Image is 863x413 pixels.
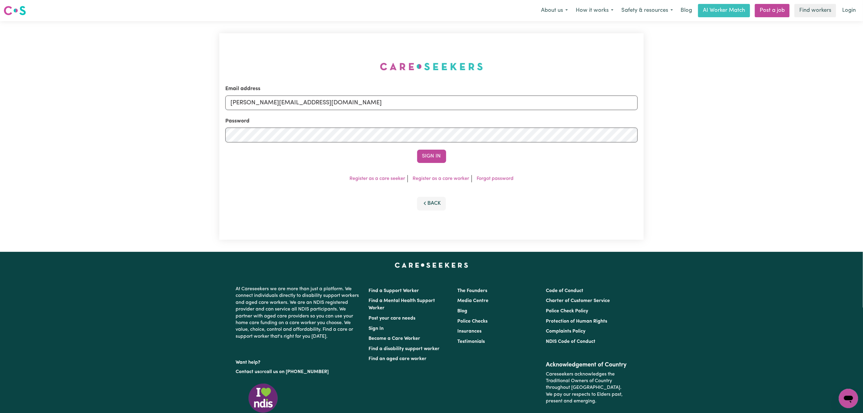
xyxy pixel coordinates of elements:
[839,389,858,408] iframe: Button to launch messaging window, conversation in progress
[617,4,677,17] button: Safety & resources
[369,356,427,361] a: Find an aged care worker
[349,176,405,181] a: Register as a care seeker
[546,369,627,407] p: Careseekers acknowledges the Traditional Owners of Country throughout [GEOGRAPHIC_DATA]. We pay o...
[417,197,446,210] button: Back
[546,309,588,314] a: Police Check Policy
[457,329,481,334] a: Insurances
[546,288,583,293] a: Code of Conduct
[794,4,836,17] a: Find workers
[225,85,260,93] label: Email address
[457,288,487,293] a: The Founders
[236,369,260,374] a: Contact us
[369,346,440,351] a: Find a disability support worker
[457,309,467,314] a: Blog
[264,369,329,374] a: call us on [PHONE_NUMBER]
[457,339,485,344] a: Testimonials
[236,283,362,342] p: At Careseekers we are more than just a platform. We connect individuals directly to disability su...
[417,150,446,163] button: Sign In
[477,176,514,181] a: Forgot password
[4,4,26,18] a: Careseekers logo
[395,263,468,268] a: Careseekers home page
[698,4,750,17] a: AI Worker Match
[225,96,638,110] input: Email address
[546,298,610,303] a: Charter of Customer Service
[369,336,420,341] a: Become a Care Worker
[537,4,572,17] button: About us
[369,288,419,293] a: Find a Support Worker
[457,298,488,303] a: Media Centre
[413,176,469,181] a: Register as a care worker
[457,319,488,324] a: Police Checks
[369,326,384,331] a: Sign In
[546,329,585,334] a: Complaints Policy
[236,366,362,378] p: or
[546,319,607,324] a: Protection of Human Rights
[369,316,416,321] a: Post your care needs
[677,4,696,17] a: Blog
[225,117,250,125] label: Password
[755,4,790,17] a: Post a job
[572,4,617,17] button: How it works
[369,298,435,311] a: Find a Mental Health Support Worker
[546,361,627,369] h2: Acknowledgement of Country
[4,5,26,16] img: Careseekers logo
[236,357,362,366] p: Want help?
[546,339,595,344] a: NDIS Code of Conduct
[839,4,859,17] a: Login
